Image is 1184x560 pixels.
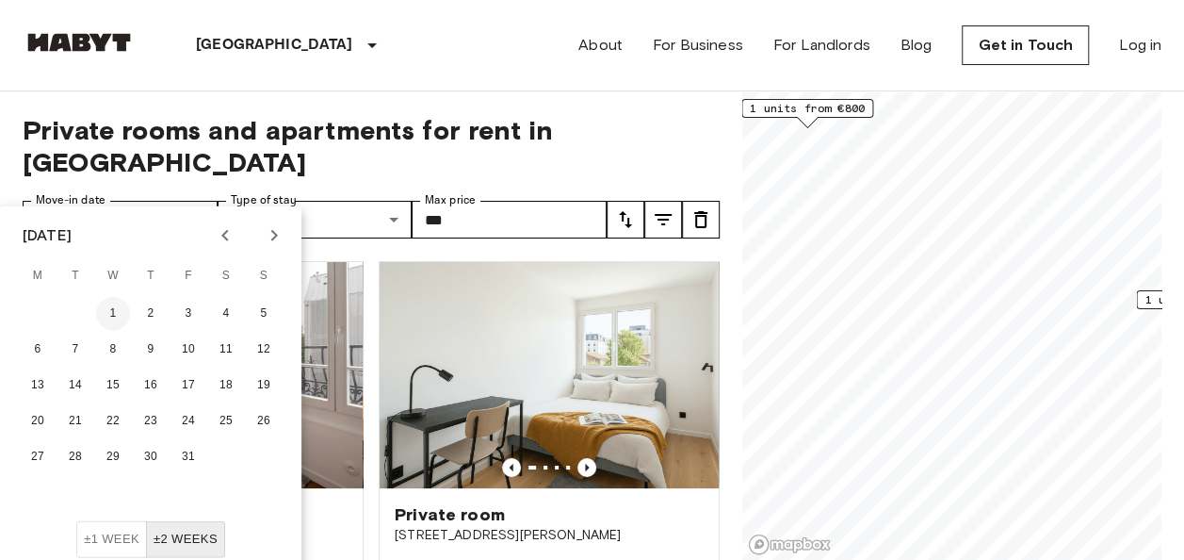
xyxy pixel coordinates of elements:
button: 14 [58,369,92,403]
a: Log in [1119,34,1161,57]
button: 8 [96,333,130,367]
button: tune [644,201,682,239]
button: 21 [58,404,92,438]
button: 3 [171,297,205,331]
button: 2 [134,297,168,331]
button: 6 [21,333,55,367]
button: 1 [96,297,130,331]
button: Previous image [577,458,596,477]
div: Move In Flexibility [76,521,225,558]
button: 20 [21,404,55,438]
button: 25 [209,404,243,438]
button: 26 [247,404,281,438]
a: Get in Touch [962,25,1089,65]
button: ±2 weeks [146,521,225,558]
span: Monday [21,257,55,295]
button: Previous image [502,458,521,477]
label: Move-in date [36,192,105,208]
a: For Landlords [773,34,870,57]
button: 24 [171,404,205,438]
button: 31 [171,440,205,474]
button: 12 [247,333,281,367]
a: About [578,34,623,57]
span: Private rooms and apartments for rent in [GEOGRAPHIC_DATA] [23,114,720,178]
button: 16 [134,369,168,403]
button: 28 [58,440,92,474]
button: 13 [21,369,55,403]
span: Thursday [134,257,168,295]
button: Previous month [209,220,241,252]
button: 9 [134,333,168,367]
button: 7 [58,333,92,367]
span: Saturday [209,257,243,295]
span: Wednesday [96,257,130,295]
button: ±1 week [76,521,147,558]
button: tune [682,201,720,239]
p: [GEOGRAPHIC_DATA] [196,34,353,57]
button: 23 [134,404,168,438]
button: 30 [134,440,168,474]
div: [DATE] [23,224,72,247]
label: Max price [425,192,476,208]
button: 27 [21,440,55,474]
button: 5 [247,297,281,331]
button: 11 [209,333,243,367]
span: Private room [395,503,505,526]
a: Mapbox logo [748,534,831,555]
label: Type of stay [231,192,297,208]
button: 29 [96,440,130,474]
a: For Business [653,34,743,57]
button: tune [607,201,644,239]
a: Blog [900,34,933,57]
span: [STREET_ADDRESS][PERSON_NAME] [395,526,704,545]
span: 1 units from €800 [750,100,865,117]
button: 22 [96,404,130,438]
button: 18 [209,369,243,403]
div: Map marker [741,99,873,128]
img: Habyt [23,33,136,52]
span: Sunday [247,257,281,295]
button: 19 [247,369,281,403]
button: 4 [209,297,243,331]
button: Next month [258,220,290,252]
img: Marketing picture of unit FR-18-002-015-02H [380,262,719,488]
button: 15 [96,369,130,403]
button: 10 [171,333,205,367]
span: Tuesday [58,257,92,295]
button: 17 [171,369,205,403]
span: Friday [171,257,205,295]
